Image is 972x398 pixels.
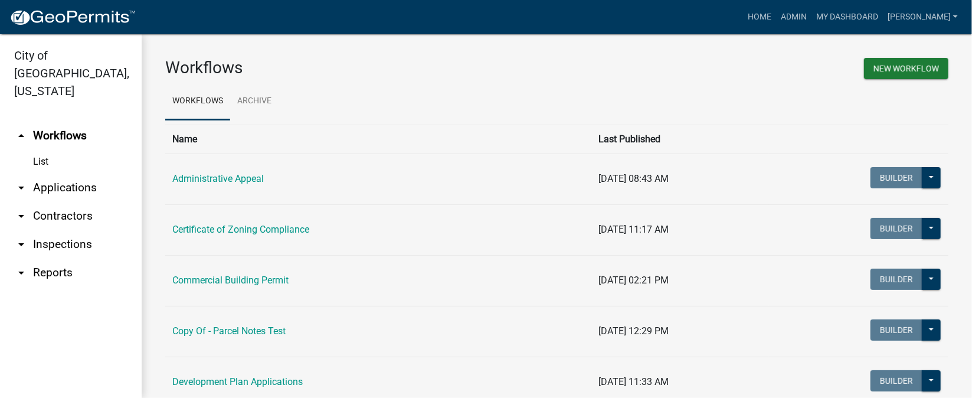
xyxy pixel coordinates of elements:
[172,325,286,337] a: Copy Of - Parcel Notes Test
[14,209,28,223] i: arrow_drop_down
[598,224,669,235] span: [DATE] 11:17 AM
[172,173,264,184] a: Administrative Appeal
[883,6,963,28] a: [PERSON_NAME]
[743,6,776,28] a: Home
[591,125,768,154] th: Last Published
[864,58,948,79] button: New Workflow
[598,275,669,286] span: [DATE] 02:21 PM
[776,6,811,28] a: Admin
[165,58,548,78] h3: Workflows
[165,83,230,120] a: Workflows
[870,370,922,392] button: Builder
[598,173,669,184] span: [DATE] 08:43 AM
[870,167,922,188] button: Builder
[172,275,289,286] a: Commercial Building Permit
[165,125,591,154] th: Name
[14,181,28,195] i: arrow_drop_down
[230,83,279,120] a: Archive
[172,376,303,387] a: Development Plan Applications
[14,129,28,143] i: arrow_drop_up
[598,325,669,337] span: [DATE] 12:29 PM
[14,237,28,252] i: arrow_drop_down
[14,266,28,280] i: arrow_drop_down
[598,376,669,387] span: [DATE] 11:33 AM
[870,269,922,290] button: Builder
[172,224,309,235] a: Certificate of Zoning Compliance
[870,319,922,341] button: Builder
[811,6,883,28] a: My Dashboard
[870,218,922,239] button: Builder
